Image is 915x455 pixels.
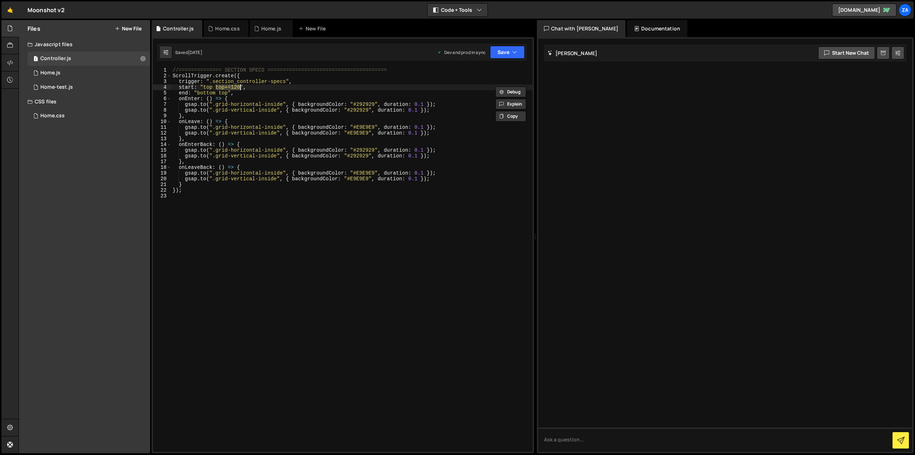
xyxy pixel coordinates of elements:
[153,165,171,170] div: 18
[153,147,171,153] div: 15
[261,25,281,32] div: Home.js
[548,50,597,57] h2: [PERSON_NAME]
[153,124,171,130] div: 11
[28,80,150,94] div: 15117/40681.js
[427,4,488,16] button: Code + Tools
[153,90,171,96] div: 5
[899,4,911,16] a: Za
[153,102,171,107] div: 7
[34,57,38,62] span: 1
[495,111,526,122] button: Copy
[627,20,687,37] div: Documentation
[40,113,65,119] div: Home.css
[153,136,171,142] div: 13
[437,49,486,55] div: Dev and prod in sync
[495,87,526,97] button: Debug
[153,176,171,182] div: 20
[153,119,171,124] div: 10
[153,130,171,136] div: 12
[153,84,171,90] div: 4
[40,84,73,90] div: Home-test.js
[153,182,171,187] div: 21
[153,113,171,119] div: 9
[28,25,40,33] h2: Files
[832,4,896,16] a: [DOMAIN_NAME]
[163,25,194,32] div: Controller.js
[40,55,71,62] div: Controller.js
[153,170,171,176] div: 19
[28,52,150,66] div: 15117/43387.js
[153,79,171,84] div: 3
[28,6,65,14] div: Moonshot v2
[19,37,150,52] div: Javascript files
[153,153,171,159] div: 16
[1,1,19,19] a: 🤙
[28,66,150,80] div: 15117/39540.js
[153,107,171,113] div: 8
[153,67,171,73] div: 1
[153,96,171,102] div: 6
[537,20,625,37] div: Chat with [PERSON_NAME]
[19,94,150,109] div: CSS files
[153,193,171,199] div: 23
[490,46,525,59] button: Save
[495,99,526,109] button: Explain
[153,187,171,193] div: 22
[153,159,171,165] div: 17
[28,109,150,123] div: 15117/39879.css
[40,70,60,76] div: Home.js
[188,49,202,55] div: [DATE]
[298,25,328,32] div: New File
[818,47,875,59] button: Start new chat
[215,25,239,32] div: Home.css
[153,73,171,79] div: 2
[115,26,142,31] button: New File
[175,49,202,55] div: Saved
[153,142,171,147] div: 14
